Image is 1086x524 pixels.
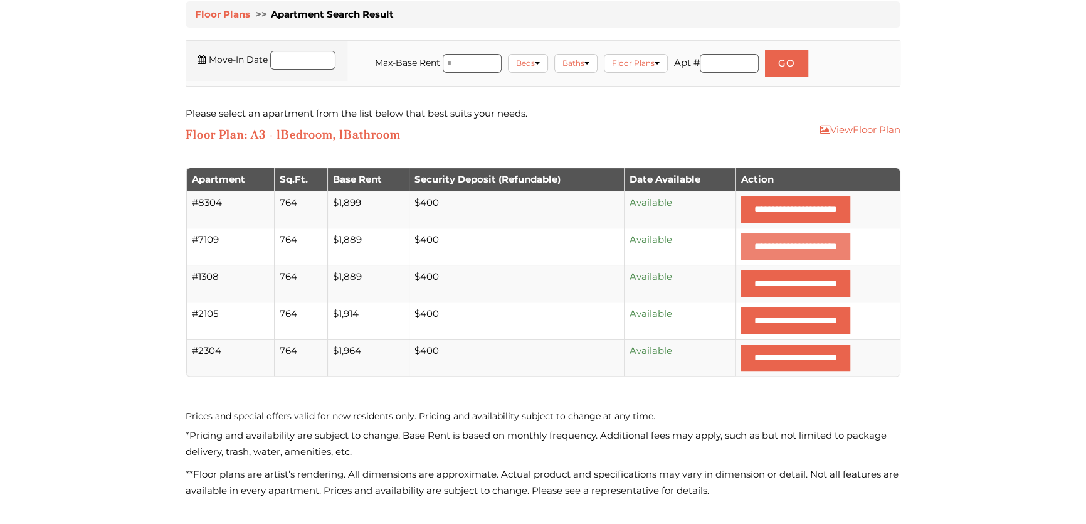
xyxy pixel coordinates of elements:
span: Available [630,345,672,356]
label: Max-Base Rent [375,55,440,71]
td: 764 [274,302,327,339]
td: $1,889 [327,265,409,302]
label: Prices and special offers valid for new residents only. Pricing and availability subject to chang... [186,408,900,424]
td: $400 [409,302,624,339]
span: Available [630,307,672,319]
td: 764 [274,191,327,228]
td: #7109 [186,228,274,265]
a: Beds [508,54,548,73]
a: Floor Plans [195,8,250,20]
div: Please select an apartment from the list below that best suits your needs. [186,105,900,122]
td: 764 [274,265,327,302]
button: GO [765,50,808,77]
span: Floor Plan [830,124,900,136]
td: $1,899 [327,191,409,228]
input: Apartment number [700,54,759,73]
td: #1308 [186,265,274,302]
td: #2304 [186,339,274,376]
label: Move-In Date [198,51,268,68]
td: #2105 [186,302,274,339]
p: *Pricing and availability are subject to change. Base Rent is based on monthly frequency. Additio... [186,427,900,460]
span: Bedroom [281,128,333,142]
a: ViewFloor Plan [820,124,900,136]
td: $400 [409,228,624,265]
td: $1,914 [327,302,409,339]
th: Security Deposit (Refundable) [409,168,624,191]
a: Floor Plans [604,54,668,73]
td: 764 [274,228,327,265]
td: #8304 [186,191,274,228]
span: View [830,124,853,136]
a: Baths [554,54,598,73]
span: Sq.Ft. [280,173,308,185]
td: $400 [409,191,624,228]
td: $1,964 [327,339,409,376]
td: 764 [274,339,327,376]
span: Available [630,196,672,208]
span: Floor Plan [186,128,245,142]
th: Action [735,168,900,191]
th: Apartment [186,168,274,191]
li: Apt # [671,54,762,76]
span: >> [253,8,270,20]
th: Date Available [624,168,735,191]
span: Bathroom [344,128,401,142]
th: Base Rent [327,168,409,191]
p: **Floor plans are artist’s rendering. All dimensions are approximate. Actual product and specific... [186,466,900,499]
span: Available [630,233,672,245]
h3: : A3 - 1 , 1 [186,128,401,142]
td: $400 [409,339,624,376]
span: Available [630,270,672,282]
td: $1,889 [327,228,409,265]
td: $400 [409,265,624,302]
span: Apartment Search Result [271,8,394,20]
input: Max Rent [443,54,502,73]
input: Move in date [270,51,335,70]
